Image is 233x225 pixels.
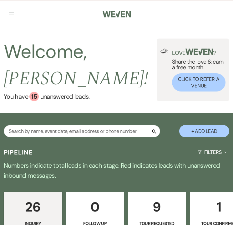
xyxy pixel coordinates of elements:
[160,49,168,54] img: loud-speaker-illustration.svg
[179,125,229,137] button: + Add Lead
[185,49,213,55] img: weven-logo-green.svg
[4,64,148,93] span: [PERSON_NAME] !
[8,196,58,217] p: 26
[4,148,33,157] h3: Pipeline
[4,92,157,101] a: You have 15 unanswered leads.
[195,144,229,160] button: Filters
[4,125,160,137] input: Search by name, event date, email address or phone number
[103,8,131,21] img: Weven Logo
[29,92,39,101] div: 15
[172,73,225,92] button: Click to Refer a Venue
[70,196,120,217] p: 0
[172,49,225,56] p: Love ?
[132,196,182,217] p: 9
[168,49,225,92] div: Share the love & earn a free month.
[4,39,157,92] h2: Welcome,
